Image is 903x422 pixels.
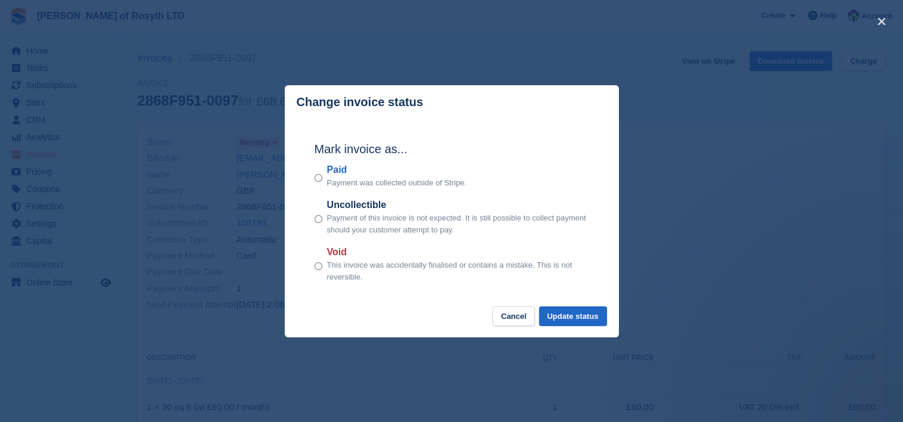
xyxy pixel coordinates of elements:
label: Uncollectible [327,198,589,212]
p: Payment was collected outside of Stripe. [327,177,467,189]
label: Paid [327,163,467,177]
h2: Mark invoice as... [315,140,589,158]
label: Void [327,245,589,259]
p: Change invoice status [297,95,423,109]
button: close [872,12,891,31]
p: Payment of this invoice is not expected. It is still possible to collect payment should your cust... [327,212,589,235]
button: Cancel [492,306,535,326]
button: Update status [539,306,607,326]
p: This invoice was accidentally finalised or contains a mistake. This is not reversible. [327,259,589,283]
